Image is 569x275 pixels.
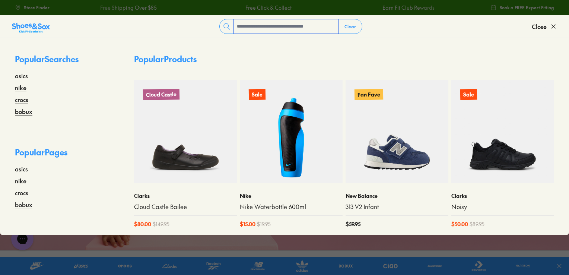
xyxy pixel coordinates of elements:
[134,53,197,65] p: Popular Products
[7,225,37,253] iframe: Gorgias live chat messenger
[460,89,477,100] p: Sale
[346,203,448,211] a: 313 V2 Infant
[134,220,151,228] span: $ 80.00
[15,107,32,116] a: bobux
[451,203,554,211] a: Noisy
[15,95,28,104] a: crocs
[470,220,484,228] span: $ 89.95
[240,192,343,200] p: Nike
[244,4,290,12] a: Free Click & Collect
[15,146,104,164] p: Popular Pages
[532,22,547,31] span: Close
[338,20,362,33] button: Clear
[24,4,50,11] span: Store Finder
[257,220,271,228] span: $ 19.95
[346,192,448,200] p: New Balance
[240,220,255,228] span: $ 15.00
[355,89,383,100] p: Fan Fave
[381,4,433,12] a: Earn Fit Club Rewards
[99,4,156,12] a: Free Shipping Over $85
[15,83,26,92] a: nike
[134,203,237,211] a: Cloud Castle Bailee
[15,176,26,185] a: nike
[15,53,104,71] p: Popular Searches
[15,164,28,173] a: asics
[532,18,557,35] button: Close
[12,20,50,32] a: Shoes &amp; Sox
[134,192,237,200] p: Clarks
[346,80,448,183] a: Fan Fave
[15,71,28,80] a: asics
[451,220,468,228] span: $ 50.00
[451,80,554,183] a: Sale
[143,89,179,100] p: Cloud Castle
[499,4,554,11] span: Book a FREE Expert Fitting
[249,89,266,100] p: Sale
[490,1,554,14] a: Book a FREE Expert Fitting
[134,80,237,183] a: Cloud Castle
[15,200,32,209] a: bobux
[451,192,554,200] p: Clarks
[240,80,343,183] a: Sale
[12,22,50,34] img: SNS_Logo_Responsive.svg
[346,220,360,228] span: $ 59.95
[153,220,169,228] span: $ 149.95
[15,1,50,14] a: Store Finder
[240,203,343,211] a: Nike Waterbottle 600ml
[15,188,28,197] a: crocs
